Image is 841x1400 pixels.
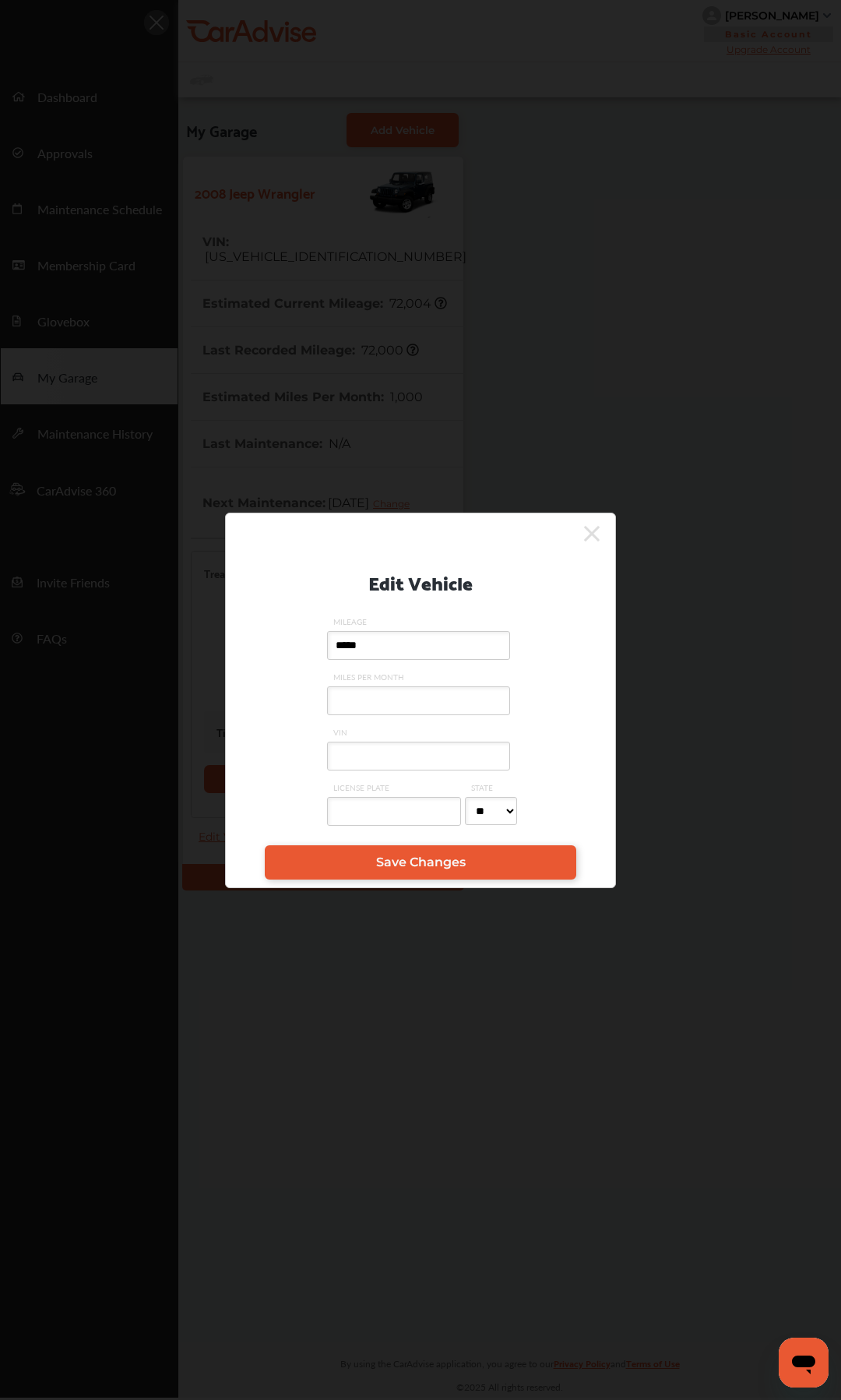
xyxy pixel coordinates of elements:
[327,782,465,793] span: LICENSE PLATE
[465,782,521,793] span: STATE
[327,672,514,682] span: MILES PER MONTH
[327,742,510,771] input: VIN
[327,631,510,660] input: MILEAGE
[327,616,514,627] span: MILEAGE
[327,686,510,715] input: MILES PER MONTH
[368,566,473,598] p: Edit Vehicle
[465,797,517,825] select: STATE
[327,797,461,826] input: LICENSE PLATE
[265,845,576,880] a: Save Changes
[779,1338,829,1388] iframe: Button to launch messaging window
[327,727,514,738] span: VIN
[376,855,466,869] span: Save Changes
